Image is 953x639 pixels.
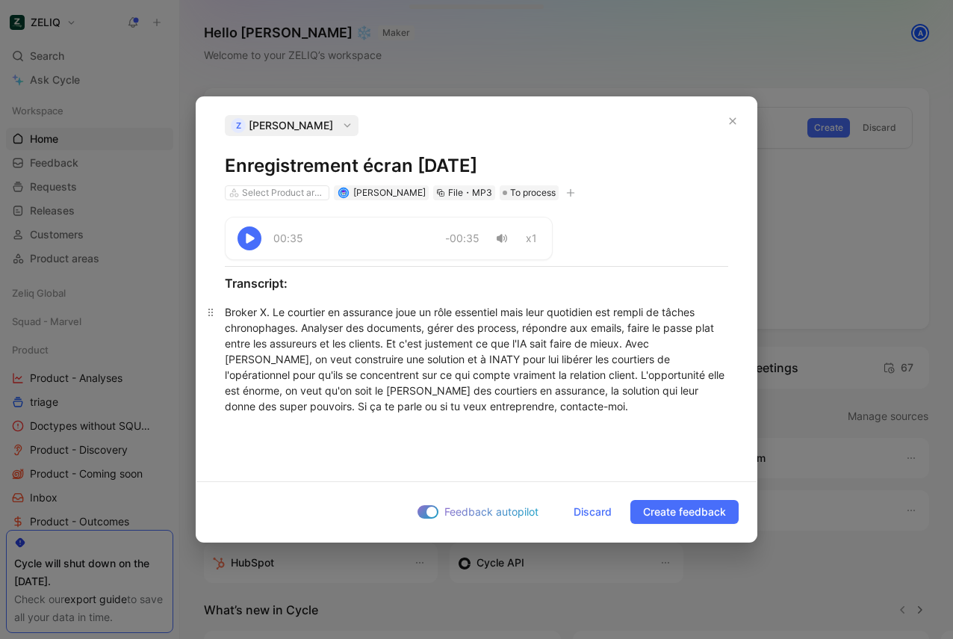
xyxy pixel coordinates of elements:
span: [PERSON_NAME] [353,187,426,198]
span: To process [510,185,556,200]
button: Create feedback [630,500,739,524]
span: -00:35 [445,229,481,247]
div: File・MP3 [448,185,492,200]
img: avatar [339,188,347,197]
button: Discard [561,500,624,524]
span: Discard [574,503,612,521]
div: Transcript: [225,274,728,292]
div: Broker X. Le courtier en assurance joue un rôle essentiel mais leur quotidien est rempli de tâche... [225,304,728,414]
button: Feedback autopilot [413,502,555,522]
span: [PERSON_NAME] [249,117,333,135]
div: To process [500,185,559,200]
div: Select Product areas [242,185,326,200]
button: x1 [523,229,540,247]
h1: Enregistrement écran [DATE] [225,154,728,178]
div: z [231,118,246,133]
span: Feedback autopilot [444,503,538,521]
span: Create feedback [643,503,726,521]
button: z[PERSON_NAME] [225,115,358,136]
span: 00:35 [273,229,309,247]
